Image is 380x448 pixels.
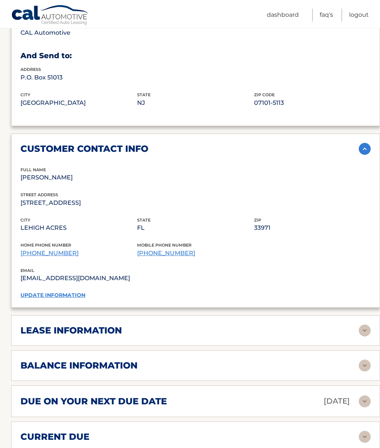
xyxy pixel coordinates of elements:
[20,250,79,257] a: [PHONE_NUMBER]
[359,143,371,155] img: accordion-active.svg
[254,98,371,108] p: 07101-5113
[20,72,137,83] p: P.O. Box 51013
[359,431,371,443] img: accordion-rest.svg
[20,396,167,407] h2: due on your next due date
[20,223,137,233] p: LEHIGH ACRES
[20,28,137,38] p: CAL Automotive
[20,92,30,97] span: city
[20,143,148,154] h2: customer contact info
[20,325,122,336] h2: lease information
[20,167,46,172] span: full name
[349,9,369,22] a: Logout
[20,360,137,371] h2: balance information
[20,172,137,183] p: [PERSON_NAME]
[267,9,299,22] a: Dashboard
[20,192,58,197] span: street address
[324,395,350,408] p: [DATE]
[20,242,71,248] span: home phone number
[20,292,85,298] a: update information
[254,223,371,233] p: 33971
[137,217,151,223] span: state
[359,325,371,336] img: accordion-rest.svg
[11,5,89,26] a: Cal Automotive
[20,273,196,283] p: [EMAIL_ADDRESS][DOMAIN_NAME]
[20,67,41,72] span: address
[359,395,371,407] img: accordion-rest.svg
[20,217,30,223] span: city
[20,51,371,60] h3: And Send to:
[254,217,261,223] span: zip
[20,198,137,208] p: [STREET_ADDRESS]
[20,98,137,108] p: [GEOGRAPHIC_DATA]
[359,360,371,372] img: accordion-rest.svg
[137,242,191,248] span: mobile phone number
[137,223,254,233] p: FL
[254,92,275,97] span: zip code
[20,268,34,273] span: email
[137,250,195,257] a: [PHONE_NUMBER]
[137,92,151,97] span: state
[320,9,333,22] a: FAQ's
[20,431,89,442] h2: current due
[137,98,254,108] p: NJ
